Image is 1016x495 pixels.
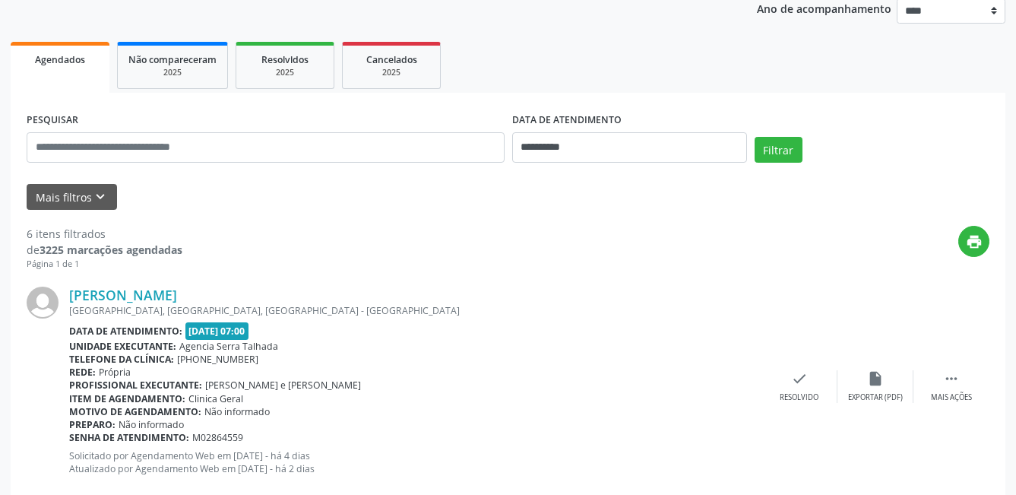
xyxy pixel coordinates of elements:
[27,226,182,242] div: 6 itens filtrados
[69,449,761,475] p: Solicitado por Agendamento Web em [DATE] - há 4 dias Atualizado por Agendamento Web em [DATE] - h...
[69,353,174,366] b: Telefone da clínica:
[958,226,989,257] button: print
[69,418,116,431] b: Preparo:
[512,109,622,132] label: DATA DE ATENDIMENTO
[27,109,78,132] label: PESQUISAR
[128,67,217,78] div: 2025
[119,418,184,431] span: Não informado
[69,392,185,405] b: Item de agendamento:
[966,233,983,250] i: print
[780,392,818,403] div: Resolvido
[179,340,278,353] span: Agencia Serra Talhada
[867,370,884,387] i: insert_drive_file
[755,137,802,163] button: Filtrar
[128,53,217,66] span: Não compareceram
[27,242,182,258] div: de
[366,53,417,66] span: Cancelados
[188,392,243,405] span: Clinica Geral
[27,287,59,319] img: img
[69,304,761,317] div: [GEOGRAPHIC_DATA], [GEOGRAPHIC_DATA], [GEOGRAPHIC_DATA] - [GEOGRAPHIC_DATA]
[69,379,202,392] b: Profissional executante:
[69,405,201,418] b: Motivo de agendamento:
[261,53,309,66] span: Resolvidos
[931,392,972,403] div: Mais ações
[69,340,176,353] b: Unidade executante:
[943,370,960,387] i: 
[185,322,249,340] span: [DATE] 07:00
[69,431,189,444] b: Senha de atendimento:
[353,67,429,78] div: 2025
[69,287,177,303] a: [PERSON_NAME]
[69,325,182,338] b: Data de atendimento:
[791,370,808,387] i: check
[848,392,903,403] div: Exportar (PDF)
[27,258,182,271] div: Página 1 de 1
[204,405,270,418] span: Não informado
[92,189,109,205] i: keyboard_arrow_down
[27,184,117,211] button: Mais filtroskeyboard_arrow_down
[177,353,258,366] span: [PHONE_NUMBER]
[192,431,243,444] span: M02864559
[69,366,96,379] b: Rede:
[40,243,182,257] strong: 3225 marcações agendadas
[35,53,85,66] span: Agendados
[205,379,361,392] span: [PERSON_NAME] e [PERSON_NAME]
[99,366,131,379] span: Própria
[247,67,323,78] div: 2025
